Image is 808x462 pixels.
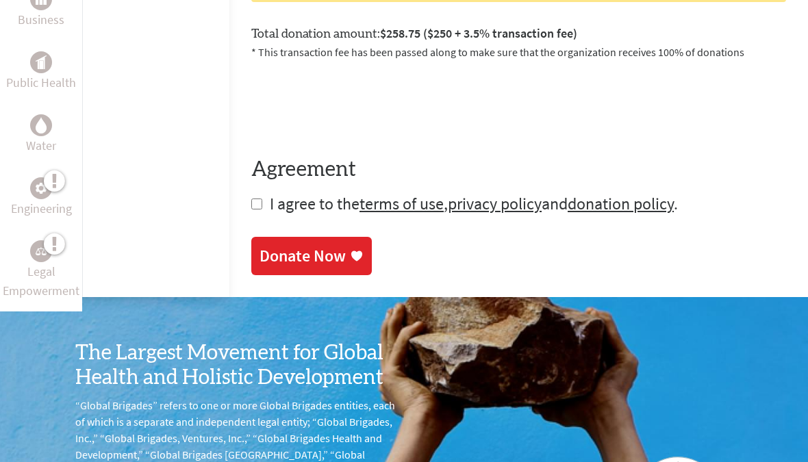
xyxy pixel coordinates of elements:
[30,240,52,262] div: Legal Empowerment
[270,193,678,214] span: I agree to the , and .
[251,237,372,275] a: Donate Now
[448,193,542,214] a: privacy policy
[3,262,79,300] p: Legal Empowerment
[75,341,404,390] h3: The Largest Movement for Global Health and Holistic Development
[6,51,76,92] a: Public HealthPublic Health
[30,114,52,136] div: Water
[26,114,56,155] a: WaterWater
[36,118,47,133] img: Water
[30,177,52,199] div: Engineering
[251,77,459,130] iframe: reCAPTCHA
[18,10,64,29] p: Business
[6,73,76,92] p: Public Health
[11,199,72,218] p: Engineering
[251,157,786,182] h4: Agreement
[11,177,72,218] a: EngineeringEngineering
[568,193,674,214] a: donation policy
[36,247,47,255] img: Legal Empowerment
[260,245,346,267] div: Donate Now
[3,240,79,300] a: Legal EmpowermentLegal Empowerment
[251,24,577,44] label: Total donation amount:
[36,183,47,194] img: Engineering
[36,55,47,69] img: Public Health
[26,136,56,155] p: Water
[30,51,52,73] div: Public Health
[380,25,577,41] span: $258.75 ($250 + 3.5% transaction fee)
[251,44,786,60] p: * This transaction fee has been passed along to make sure that the organization receives 100% of ...
[359,193,444,214] a: terms of use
